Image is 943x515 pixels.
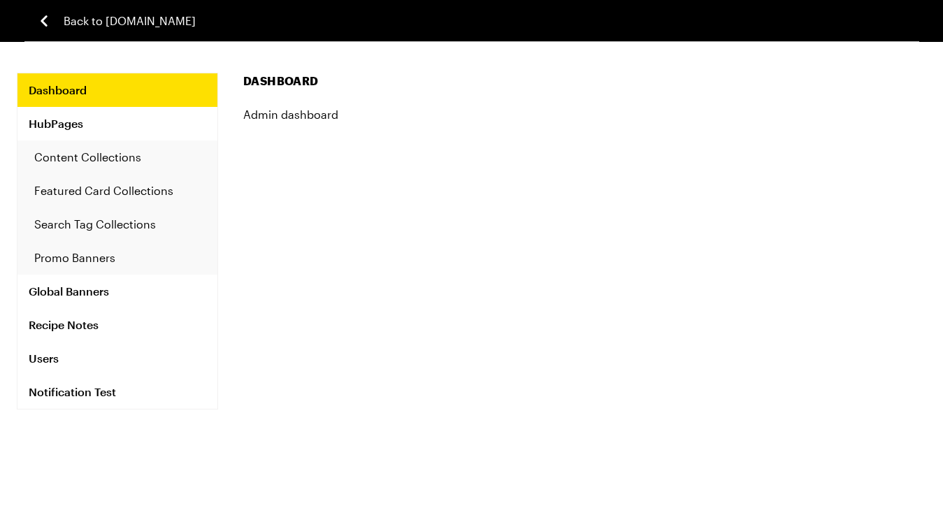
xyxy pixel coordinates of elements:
[17,107,217,140] a: HubPages
[17,342,217,375] a: Users
[17,208,217,241] a: Search Tag Collections
[17,241,217,275] a: Promo Banners
[17,140,217,174] a: Content Collections
[17,275,217,308] a: Global Banners
[17,73,217,107] a: Dashboard
[17,174,217,208] a: Featured Card Collections
[17,308,217,342] a: Recipe Notes
[243,73,926,89] h1: Dashboard
[64,13,196,29] span: Back to [DOMAIN_NAME]
[243,106,926,123] h4: Admin dashboard
[17,375,217,409] a: Notification Test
